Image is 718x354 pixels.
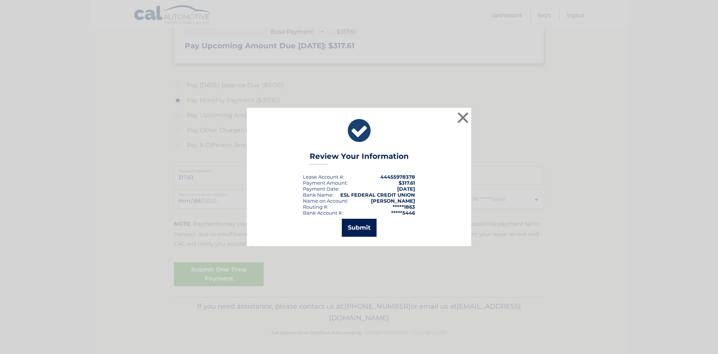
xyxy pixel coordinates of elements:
strong: [PERSON_NAME] [371,198,415,204]
div: Payment Amount: [303,180,348,186]
button: × [455,110,470,125]
span: $317.61 [399,180,415,186]
button: Submit [342,219,377,237]
strong: 44455978378 [380,174,415,180]
div: Routing #: [303,204,328,210]
div: Bank Name: [303,192,334,198]
span: [DATE] [397,186,415,192]
div: Name on Account: [303,198,348,204]
div: : [303,186,340,192]
span: Payment Date [303,186,338,192]
div: Lease Account #: [303,174,344,180]
strong: ESL FEDERAL CREDIT UNION [340,192,415,198]
div: Bank Account #: [303,210,343,216]
h3: Review Your Information [310,152,409,165]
